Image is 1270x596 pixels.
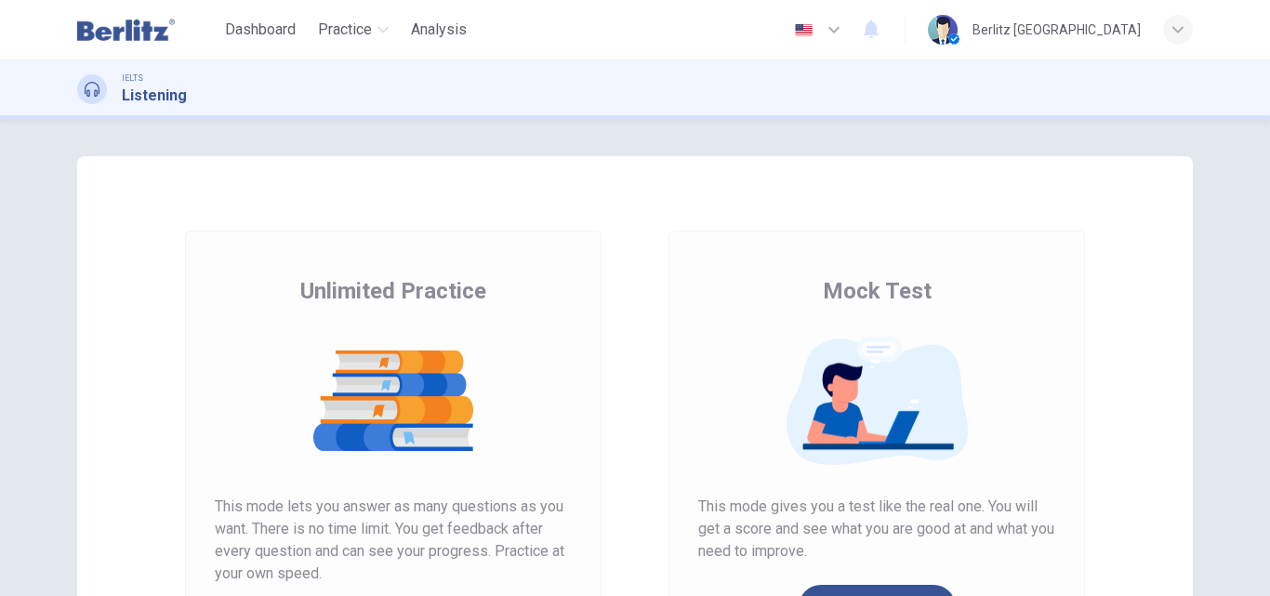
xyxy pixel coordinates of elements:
img: Berlitz Latam logo [77,11,175,48]
h1: Listening [122,85,187,107]
span: This mode gives you a test like the real one. You will get a score and see what you are good at a... [698,496,1055,563]
a: Berlitz Latam logo [77,11,218,48]
button: Practice [311,13,396,46]
button: Dashboard [218,13,303,46]
span: Practice [318,19,372,41]
span: Mock Test [823,276,932,306]
span: Analysis [411,19,467,41]
button: Analysis [403,13,474,46]
span: Dashboard [225,19,296,41]
span: IELTS [122,72,143,85]
img: en [792,23,815,37]
span: Unlimited Practice [300,276,486,306]
span: This mode lets you answer as many questions as you want. There is no time limit. You get feedback... [215,496,572,585]
div: Berlitz [GEOGRAPHIC_DATA] [972,19,1141,41]
img: Profile picture [928,15,958,45]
